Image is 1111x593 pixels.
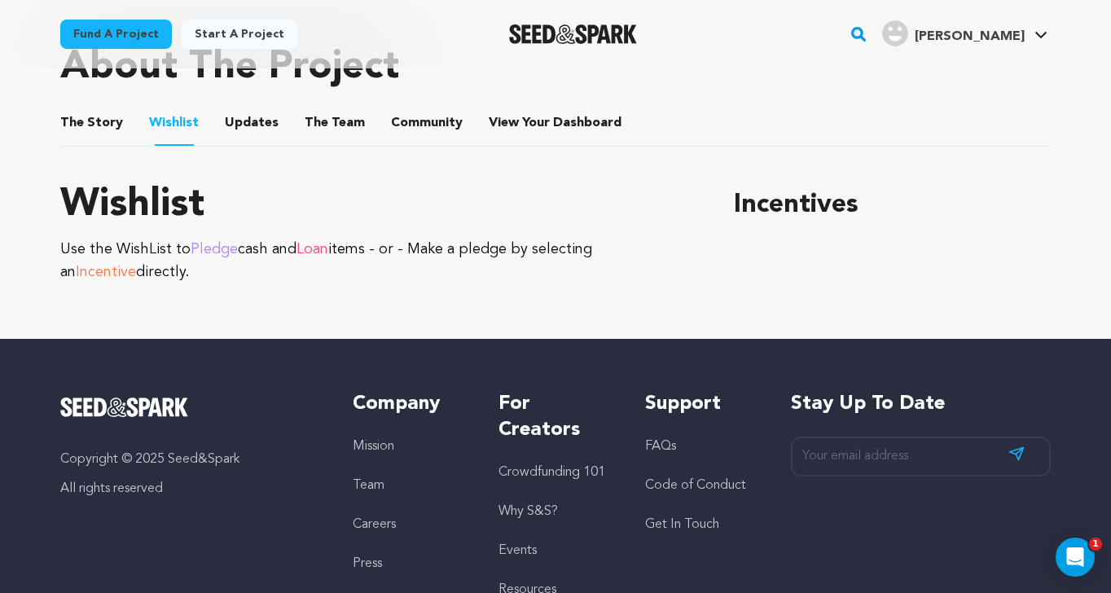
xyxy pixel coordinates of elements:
[915,30,1025,43] span: [PERSON_NAME]
[645,479,746,492] a: Code of Conduct
[60,113,84,133] span: The
[149,113,199,133] span: Wishlist
[60,20,172,49] a: Fund a project
[498,466,605,479] a: Crowdfunding 101
[60,398,320,417] a: Seed&Spark Homepage
[498,544,537,557] a: Events
[553,113,621,133] span: Dashboard
[353,557,382,570] a: Press
[645,440,676,453] a: FAQs
[645,518,719,531] a: Get In Touch
[1056,538,1095,577] iframe: Intercom live chat
[391,113,463,133] span: Community
[182,20,297,49] a: Start a project
[353,440,394,453] a: Mission
[225,113,279,133] span: Updates
[60,113,123,133] span: Story
[60,398,188,417] img: Seed&Spark Logo
[305,113,365,133] span: Team
[645,391,758,417] h5: Support
[353,518,396,531] a: Careers
[60,238,695,283] p: Use the WishList to cash and items - or - Make a pledge by selecting an directly.
[498,391,612,443] h5: For Creators
[296,242,328,257] span: Loan
[879,17,1051,46] a: Sam W.'s Profile
[1089,538,1102,551] span: 1
[734,186,1051,225] h1: Incentives
[60,186,695,225] h1: Wishlist
[791,437,1051,477] input: Your email address
[498,505,558,518] a: Why S&S?
[60,450,320,469] p: Copyright © 2025 Seed&Spark
[882,20,1025,46] div: Sam W.'s Profile
[791,391,1051,417] h5: Stay up to date
[305,113,328,133] span: The
[191,242,238,257] span: Pledge
[353,479,384,492] a: Team
[509,24,637,44] img: Seed&Spark Logo Dark Mode
[76,265,136,279] span: Incentive
[509,24,637,44] a: Seed&Spark Homepage
[353,391,466,417] h5: Company
[489,113,625,133] span: Your
[879,17,1051,51] span: Sam W.'s Profile
[489,113,625,133] a: ViewYourDashboard
[882,20,908,46] img: user.png
[60,479,320,499] p: All rights reserved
